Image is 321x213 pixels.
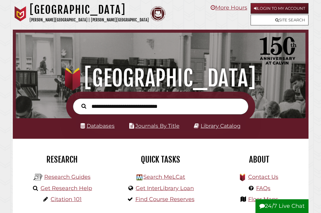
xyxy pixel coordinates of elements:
[17,154,107,165] h2: Research
[81,104,86,109] i: Search
[150,6,166,21] img: Calvin Theological Seminary
[143,174,185,180] a: Search MeLCat
[248,174,278,180] a: Contact Us
[44,174,91,180] a: Research Guides
[13,6,28,21] img: Calvin University
[214,154,304,165] h2: About
[137,174,142,180] img: Hekman Library Logo
[136,185,194,192] a: Get InterLibrary Loan
[135,123,180,129] a: Journals By Title
[34,173,43,182] img: Hekman Library Logo
[30,3,149,17] h1: [GEOGRAPHIC_DATA]
[251,15,309,25] a: Site Search
[248,196,278,203] a: Floor Maps
[256,185,270,192] a: FAQs
[41,185,92,192] a: Get Research Help
[251,3,309,14] a: Login to My Account
[211,4,247,11] a: More Hours
[30,17,149,24] p: [PERSON_NAME][GEOGRAPHIC_DATA] | [PERSON_NAME][GEOGRAPHIC_DATA]
[51,196,82,203] a: Citation 101
[20,65,300,92] h1: [GEOGRAPHIC_DATA]
[135,196,194,203] a: Find Course Reserves
[116,154,205,165] h2: Quick Tasks
[201,123,241,129] a: Library Catalog
[80,123,115,129] a: Databases
[78,102,89,110] button: Search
